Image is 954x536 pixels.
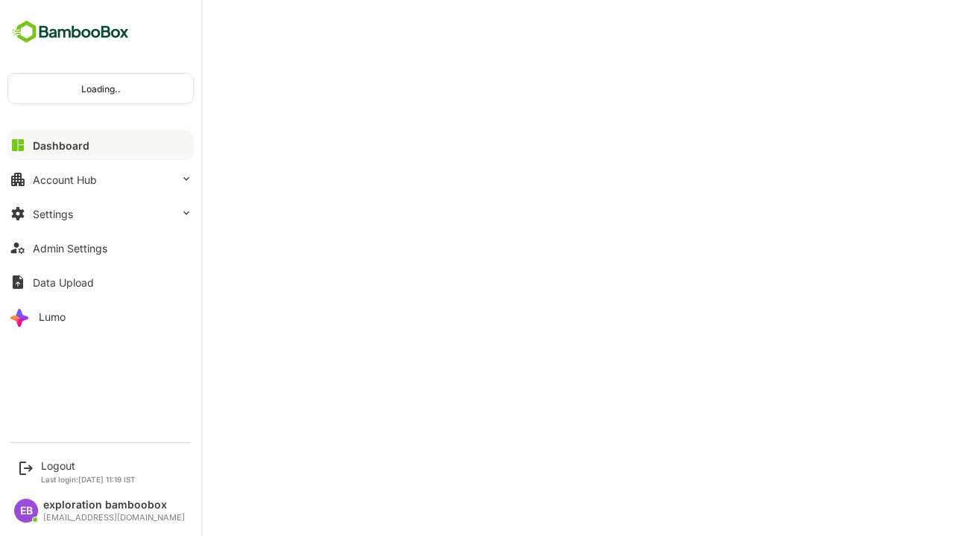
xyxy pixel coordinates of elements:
[7,18,133,46] img: BambooboxFullLogoMark.5f36c76dfaba33ec1ec1367b70bb1252.svg
[43,499,185,511] div: exploration bamboobox
[43,513,185,523] div: [EMAIL_ADDRESS][DOMAIN_NAME]
[8,74,193,103] div: Loading..
[39,310,66,323] div: Lumo
[7,130,194,160] button: Dashboard
[41,475,136,484] p: Last login: [DATE] 11:19 IST
[7,233,194,263] button: Admin Settings
[33,242,107,255] div: Admin Settings
[7,267,194,297] button: Data Upload
[41,459,136,472] div: Logout
[33,276,94,289] div: Data Upload
[14,499,38,523] div: EB
[7,301,194,331] button: Lumo
[33,139,89,152] div: Dashboard
[7,199,194,229] button: Settings
[33,208,73,220] div: Settings
[33,173,97,186] div: Account Hub
[7,165,194,194] button: Account Hub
